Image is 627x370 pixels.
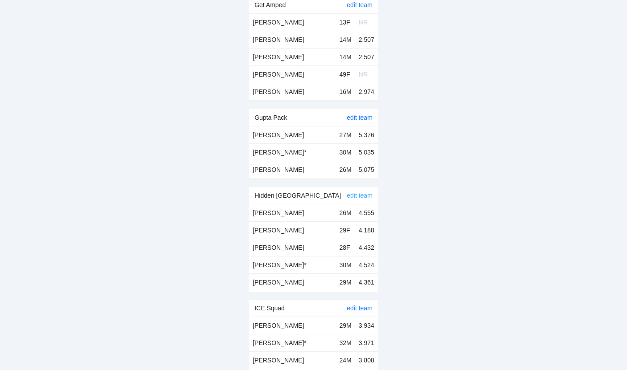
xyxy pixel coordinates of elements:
[359,149,374,156] span: 5.035
[336,351,355,369] td: 24M
[249,239,336,256] td: [PERSON_NAME]
[336,334,355,351] td: 32M
[359,88,374,95] span: 2.974
[359,71,368,78] span: NR
[249,161,336,178] td: [PERSON_NAME]
[336,31,355,48] td: 14M
[336,126,355,144] td: 27M
[347,1,373,8] a: edit team
[336,317,355,334] td: 29M
[359,357,374,364] span: 3.808
[336,273,355,291] td: 29M
[336,65,355,83] td: 49F
[254,109,347,126] div: Gupta Pack
[359,53,374,61] span: 2.507
[336,256,355,273] td: 30M
[254,187,347,204] div: Hidden [GEOGRAPHIC_DATA]
[249,65,336,83] td: [PERSON_NAME]
[249,126,336,144] td: [PERSON_NAME]
[359,166,374,173] span: 5.075
[359,339,374,346] span: 3.971
[359,227,374,234] span: 4.188
[249,221,336,239] td: [PERSON_NAME]
[249,351,336,369] td: [PERSON_NAME]
[359,36,374,43] span: 2.507
[249,204,336,222] td: [PERSON_NAME]
[359,19,368,26] span: NR
[249,334,336,351] td: [PERSON_NAME] *
[359,131,374,138] span: 5.376
[336,83,355,100] td: 16M
[336,221,355,239] td: 29F
[336,204,355,222] td: 26M
[347,114,373,121] a: edit team
[347,192,373,199] a: edit team
[336,239,355,256] td: 28F
[249,143,336,161] td: [PERSON_NAME] *
[249,273,336,291] td: [PERSON_NAME]
[359,261,374,268] span: 4.524
[359,244,374,251] span: 4.432
[336,161,355,178] td: 26M
[359,279,374,286] span: 4.361
[249,256,336,273] td: [PERSON_NAME] *
[249,14,336,31] td: [PERSON_NAME]
[249,317,336,334] td: [PERSON_NAME]
[336,48,355,65] td: 14M
[254,300,347,317] div: ICE Squad
[359,209,374,216] span: 4.555
[249,48,336,65] td: [PERSON_NAME]
[336,143,355,161] td: 30M
[347,305,373,312] a: edit team
[249,83,336,100] td: [PERSON_NAME]
[249,31,336,48] td: [PERSON_NAME]
[359,322,374,329] span: 3.934
[336,14,355,31] td: 13F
